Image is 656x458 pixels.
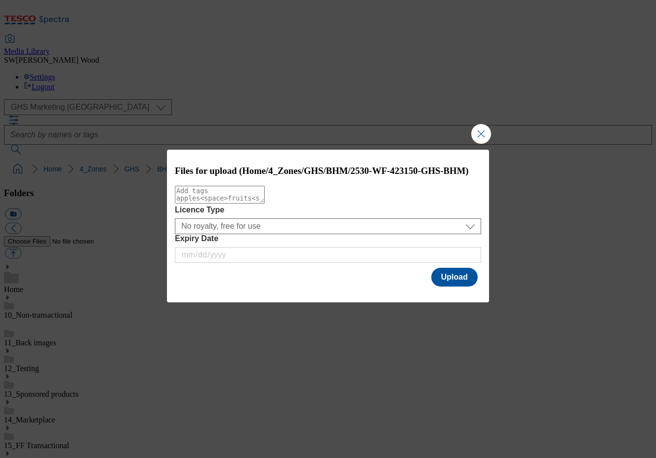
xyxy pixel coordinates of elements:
h3: Files for upload (Home/4_Zones/GHS/BHM/2530-WF-423150-GHS-BHM) [175,166,481,176]
label: Expiry Date [175,234,481,243]
div: Modal [167,150,489,302]
button: Upload [431,268,478,287]
label: Licence Type [175,206,481,214]
button: Close Modal [471,124,491,144]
